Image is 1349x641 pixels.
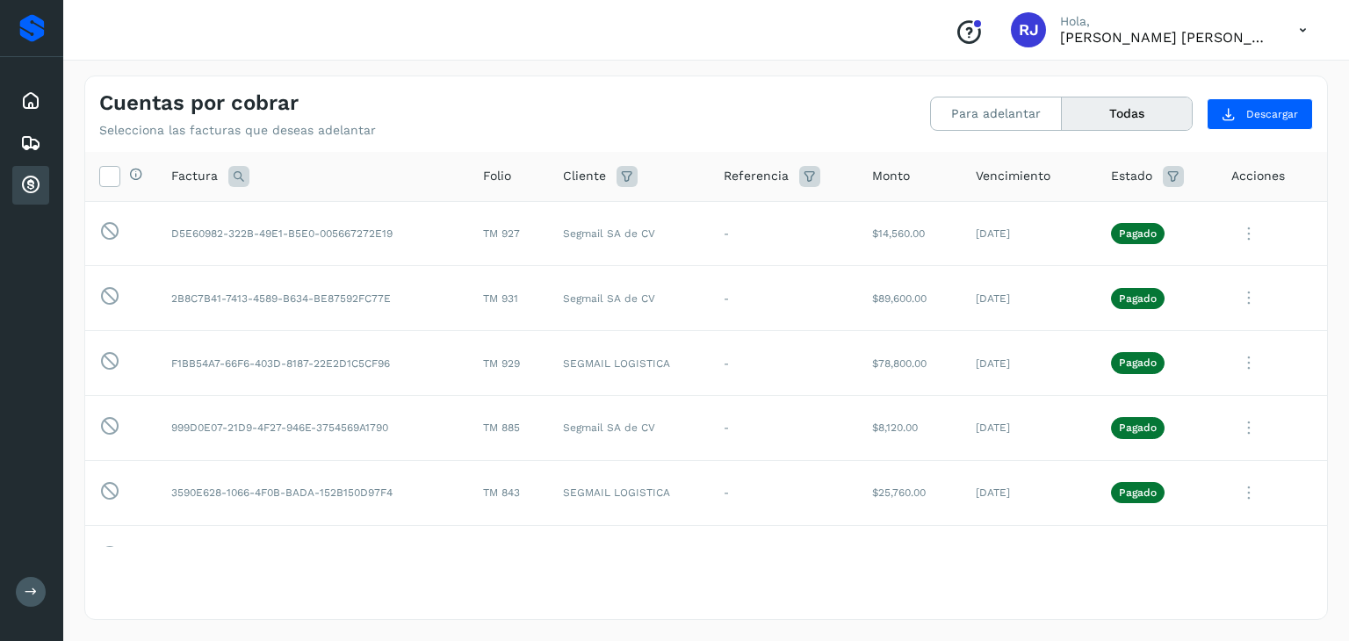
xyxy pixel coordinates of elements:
[469,266,549,331] td: TM 931
[483,167,511,185] span: Folio
[1119,292,1157,305] p: Pagado
[469,460,549,525] td: TM 843
[549,395,710,460] td: Segmail SA de CV
[12,166,49,205] div: Cuentas por cobrar
[962,525,1097,590] td: [DATE]
[858,201,962,266] td: $14,560.00
[858,331,962,396] td: $78,800.00
[710,395,858,460] td: -
[469,395,549,460] td: TM 885
[1231,167,1285,185] span: Acciones
[858,460,962,525] td: $25,760.00
[858,525,962,590] td: $54,880.00
[976,167,1050,185] span: Vencimiento
[157,460,469,525] td: 3590E628-1066-4F0B-BADA-152B150D97F4
[549,266,710,331] td: Segmail SA de CV
[99,123,376,138] p: Selecciona las facturas que deseas adelantar
[962,266,1097,331] td: [DATE]
[1246,106,1298,122] span: Descargar
[549,331,710,396] td: SEGMAIL LOGISTICA
[1060,14,1271,29] p: Hola,
[962,460,1097,525] td: [DATE]
[1062,97,1192,130] button: Todas
[563,167,606,185] span: Cliente
[469,331,549,396] td: TM 929
[549,525,710,590] td: Segmail SA de CV
[710,201,858,266] td: -
[157,331,469,396] td: F1BB54A7-66F6-403D-8187-22E2D1C5CF96
[1119,227,1157,240] p: Pagado
[12,82,49,120] div: Inicio
[710,331,858,396] td: -
[99,90,299,116] h4: Cuentas por cobrar
[962,201,1097,266] td: [DATE]
[549,460,710,525] td: SEGMAIL LOGISTICA
[858,266,962,331] td: $89,600.00
[710,460,858,525] td: -
[1119,421,1157,434] p: Pagado
[157,266,469,331] td: 2B8C7B41-7413-4589-B634-BE87592FC77E
[1207,98,1313,130] button: Descargar
[549,201,710,266] td: Segmail SA de CV
[710,266,858,331] td: -
[962,395,1097,460] td: [DATE]
[157,395,469,460] td: 999D0E07-21D9-4F27-946E-3754569A1790
[1111,167,1152,185] span: Estado
[858,395,962,460] td: $8,120.00
[872,167,910,185] span: Monto
[12,124,49,162] div: Embarques
[962,331,1097,396] td: [DATE]
[724,167,789,185] span: Referencia
[1060,29,1271,46] p: RODRIGO JAVIER MORENO ROJAS
[469,201,549,266] td: TM 927
[1119,486,1157,499] p: Pagado
[157,525,469,590] td: 97047F79-82E3-4554-8609-46A8033D8064
[469,525,549,590] td: TM 814
[931,97,1062,130] button: Para adelantar
[710,525,858,590] td: -
[171,167,218,185] span: Factura
[1119,357,1157,369] p: Pagado
[157,201,469,266] td: D5E60982-322B-49E1-B5E0-005667272E19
